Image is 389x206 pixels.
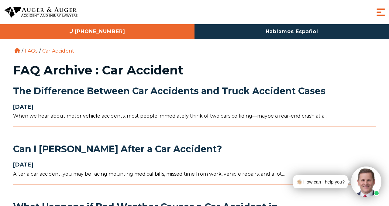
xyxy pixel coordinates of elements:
[41,48,76,54] li: Car Accident
[5,7,77,18] img: Auger & Auger Accident and Injury Lawyers Logo
[351,167,381,197] img: Intaker widget Avatar
[375,6,387,18] button: Menu
[13,143,222,155] a: Can I [PERSON_NAME] After a Car Accident?
[25,48,37,54] a: FAQs
[13,170,376,178] p: After a car accident, you may be facing mounting medical bills, missed time from work, vehicle re...
[13,85,325,97] a: The Difference Between Car Accidents and Truck Accident Cases
[13,161,33,168] strong: [DATE]
[13,104,33,110] strong: [DATE]
[15,48,20,53] a: Home
[13,64,376,76] h1: FAQ Archive : Car Accident
[13,112,376,120] p: When we hear about motor vehicle accidents, most people immediately think of two cars colliding—m...
[194,24,389,39] a: Hablamos Español
[296,178,345,186] div: 👋🏼 How can I help you?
